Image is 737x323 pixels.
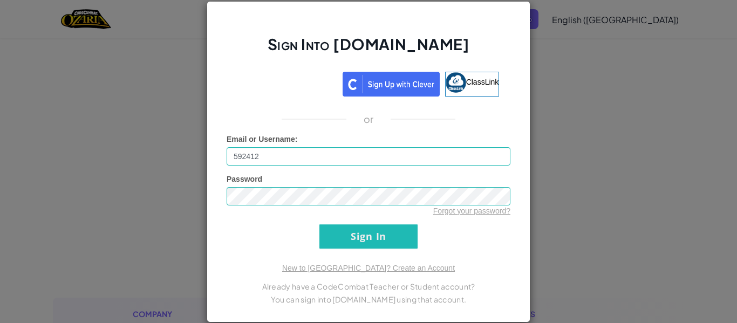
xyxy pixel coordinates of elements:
[227,280,510,293] p: Already have a CodeCombat Teacher or Student account?
[364,113,374,126] p: or
[319,224,418,249] input: Sign In
[227,175,262,183] span: Password
[227,134,298,145] label: :
[282,264,455,272] a: New to [GEOGRAPHIC_DATA]? Create an Account
[227,293,510,306] p: You can sign into [DOMAIN_NAME] using that account.
[446,72,466,93] img: classlink-logo-small.png
[343,72,440,97] img: clever_sso_button@2x.png
[233,71,343,94] iframe: Sign in with Google Button
[466,77,499,86] span: ClassLink
[227,34,510,65] h2: Sign Into [DOMAIN_NAME]
[433,207,510,215] a: Forgot your password?
[227,135,295,143] span: Email or Username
